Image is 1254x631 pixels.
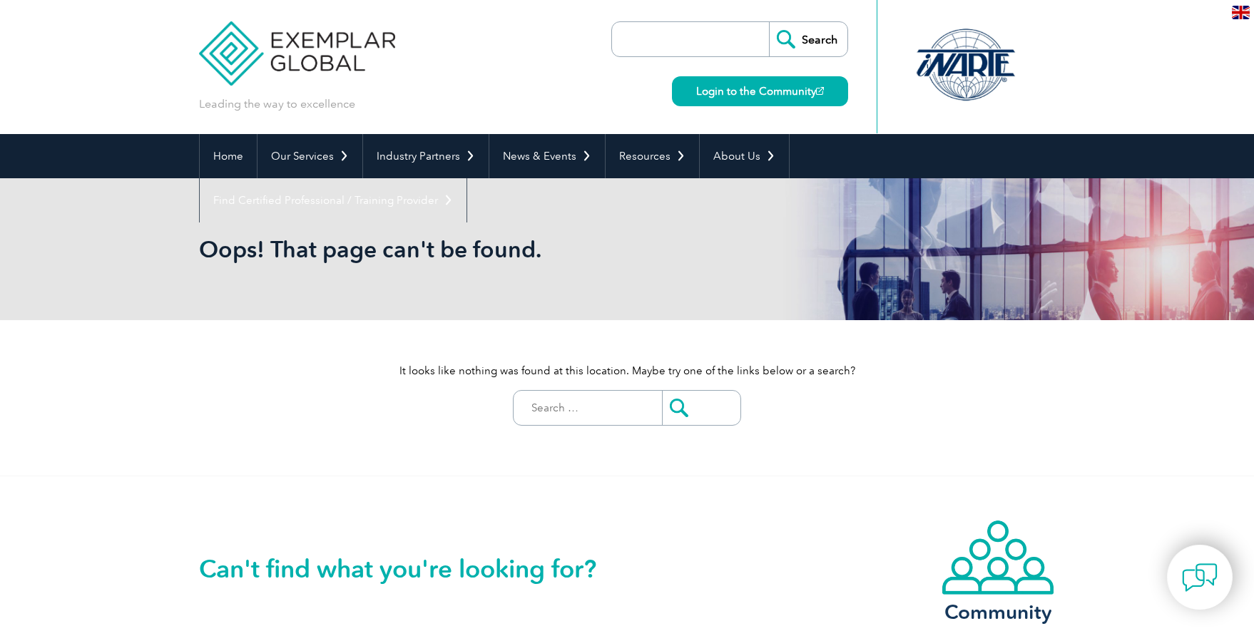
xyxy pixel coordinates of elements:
h3: Community [941,603,1055,621]
a: Login to the Community [672,76,848,106]
a: News & Events [489,134,605,178]
a: Industry Partners [363,134,489,178]
a: Find Certified Professional / Training Provider [200,178,467,222]
a: Community [941,519,1055,621]
a: Resources [606,134,699,178]
h1: Oops! That page can't be found. [199,235,747,263]
img: open_square.png [816,87,824,95]
img: icon-community.webp [941,519,1055,596]
a: Home [200,134,257,178]
p: It looks like nothing was found at this location. Maybe try one of the links below or a search? [199,363,1055,379]
p: Leading the way to excellence [199,96,355,112]
input: Submit [662,391,740,425]
img: en [1232,6,1250,19]
input: Search [769,22,847,56]
a: Our Services [258,134,362,178]
h2: Can't find what you're looking for? [199,558,627,580]
a: About Us [700,134,789,178]
img: contact-chat.png [1182,560,1218,595]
